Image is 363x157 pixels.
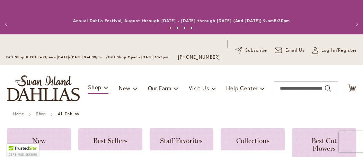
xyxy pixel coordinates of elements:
[58,111,79,116] strong: All Dahlias
[160,137,203,145] span: Staff Favorites
[236,47,267,54] a: Subscribe
[285,47,305,54] span: Email Us
[321,47,357,54] span: Log In/Register
[221,128,285,150] a: Collections
[275,47,305,54] a: Email Us
[36,111,46,116] a: Shop
[349,17,363,31] button: Next
[178,54,220,61] a: [PHONE_NUMBER]
[7,75,80,101] a: store logo
[119,84,130,92] span: New
[176,27,179,29] button: 2 of 4
[150,128,214,150] a: Staff Favorites
[78,128,142,150] a: Best Sellers
[13,111,24,116] a: Home
[73,18,290,23] a: Annual Dahlia Festival, August through [DATE] - [DATE] through [DATE] (And [DATE]) 9-am5:30pm
[311,137,337,152] span: Best Cut Flowers
[32,137,46,145] span: New
[7,128,71,150] a: New
[236,137,269,145] span: Collections
[245,47,267,54] span: Subscribe
[183,27,186,29] button: 3 of 4
[93,137,127,145] span: Best Sellers
[169,27,172,29] button: 1 of 4
[312,47,357,54] a: Log In/Register
[190,27,193,29] button: 4 of 4
[88,83,101,91] span: Shop
[148,84,171,92] span: Our Farm
[108,55,168,59] span: Gift Shop Open - [DATE] 10-3pm
[226,84,258,92] span: Help Center
[6,55,108,59] span: Gift Shop & Office Open - [DATE]-[DATE] 9-4:30pm /
[5,132,25,152] iframe: Launch Accessibility Center
[189,84,209,92] span: Visit Us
